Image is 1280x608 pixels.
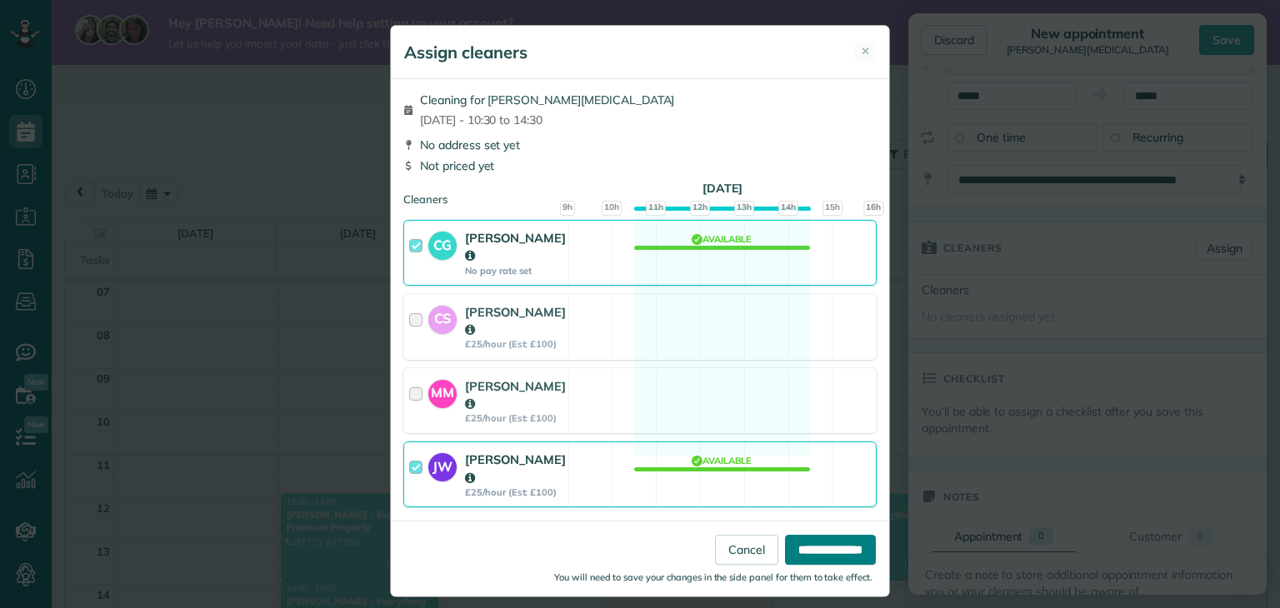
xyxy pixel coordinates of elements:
[465,451,566,485] strong: [PERSON_NAME]
[403,192,877,197] div: Cleaners
[465,378,566,411] strong: [PERSON_NAME]
[465,486,566,498] strong: £25/hour (Est: £100)
[861,43,870,59] span: ✕
[465,412,566,424] strong: £25/hour (Est: £100)
[465,304,566,337] strong: [PERSON_NAME]
[420,92,674,108] span: Cleaning for [PERSON_NAME][MEDICAL_DATA]
[465,338,566,350] strong: £25/hour (Est: £100)
[403,157,877,174] div: Not priced yet
[428,232,457,255] strong: CG
[465,265,566,277] strong: No pay rate set
[465,230,566,263] strong: [PERSON_NAME]
[428,380,457,403] strong: MM
[428,306,457,329] strong: CS
[404,41,527,64] h5: Assign cleaners
[715,535,778,565] a: Cancel
[428,453,457,476] strong: JW
[403,137,877,153] div: No address set yet
[554,571,872,583] small: You will need to save your changes in the side panel for them to take effect.
[420,112,674,128] span: [DATE] - 10:30 to 14:30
